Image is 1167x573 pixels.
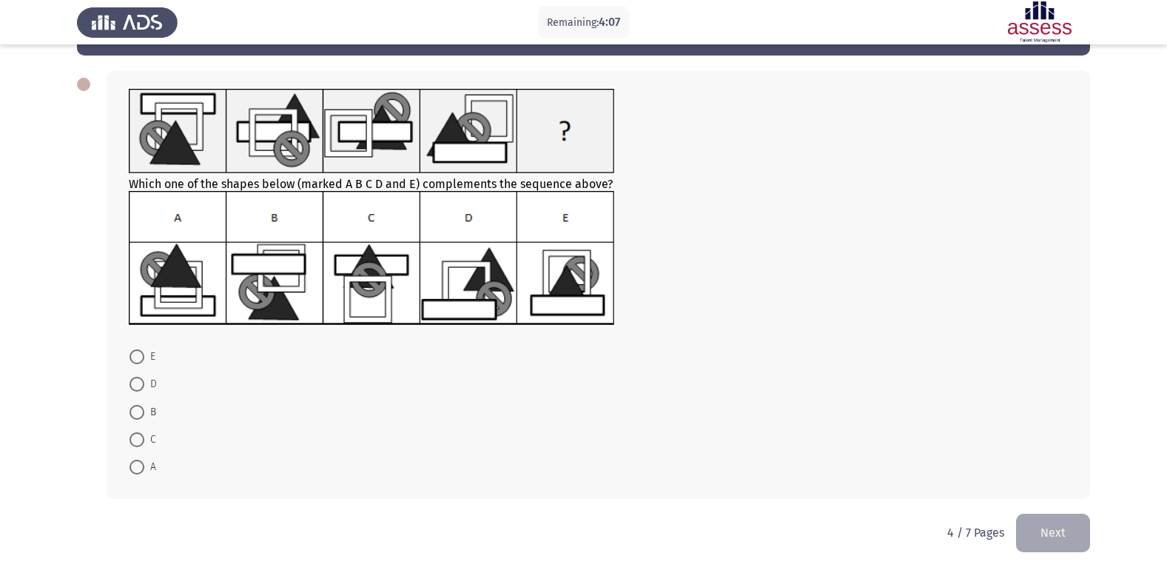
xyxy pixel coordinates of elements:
button: load next page [1016,514,1090,552]
span: A [144,458,156,476]
img: UkFYYl8wNTZfQS5wbmcxNjkxMzAxNDE1Mzgx.png [129,89,615,174]
span: B [144,403,156,421]
img: UkFYYl8wNTZfQi5wbmcxNjkxMzAxNDIzNTA3.png [129,191,615,326]
span: 4:07 [599,15,620,29]
img: Assess Talent Management logo [77,1,178,43]
div: Which one of the shapes below (marked A B C D and E) complements the sequence above? [129,89,1068,329]
span: C [144,431,156,449]
p: 4 / 7 Pages [947,526,1004,540]
span: D [144,375,157,393]
img: Assessment logo of Assessment En (Focus & 16PD) [989,1,1090,43]
span: E [144,348,155,366]
p: Remaining: [547,13,620,32]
